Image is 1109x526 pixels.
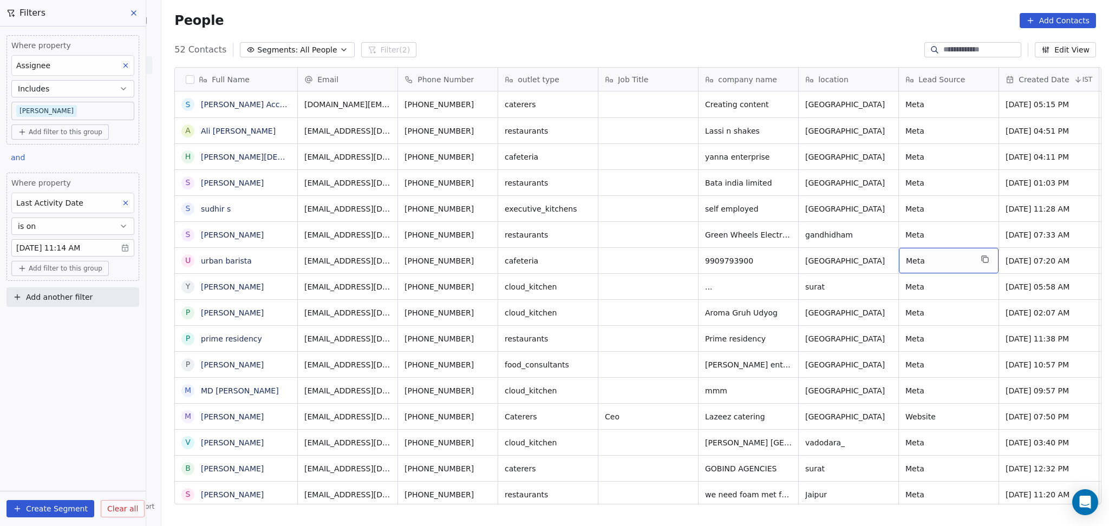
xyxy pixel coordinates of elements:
span: Segments: [257,44,298,56]
span: Full Name [212,74,250,85]
span: restaurants [505,489,591,500]
span: Meta [905,359,992,370]
div: Lead Source [899,68,999,91]
a: [PERSON_NAME] [201,490,264,499]
span: [PERSON_NAME] enterprise [705,359,792,370]
span: self employed [705,203,792,214]
a: [PERSON_NAME] Accharjya [201,100,303,109]
span: Meta [905,281,992,292]
span: IST [1082,75,1093,84]
span: [PHONE_NUMBER] [405,489,491,500]
span: [PHONE_NUMBER] [405,281,491,292]
span: [PHONE_NUMBER] [405,255,491,266]
span: Meta [905,437,992,448]
span: mmm [705,385,792,396]
span: Meta [905,489,992,500]
a: [PERSON_NAME] [201,231,264,239]
span: [DATE] 10:57 PM [1006,359,1092,370]
span: Email [317,74,338,85]
span: [GEOGRAPHIC_DATA] [805,307,892,318]
span: Meta [905,99,992,110]
span: [DATE] 03:40 PM [1006,437,1092,448]
span: cloud_kitchen [505,385,591,396]
div: u [185,255,191,266]
span: Prime residency [705,333,792,344]
a: sudhir s [201,205,231,213]
div: B [185,463,191,474]
span: [GEOGRAPHIC_DATA] [805,333,892,344]
div: company name [699,68,798,91]
span: [DATE] 12:32 PM [1006,463,1092,474]
span: Phone Number [417,74,474,85]
span: [EMAIL_ADDRESS][DOMAIN_NAME] [304,126,391,136]
span: [EMAIL_ADDRESS][DOMAIN_NAME] [304,489,391,500]
span: People [174,12,224,29]
a: [PERSON_NAME] [201,179,264,187]
div: V [185,437,191,448]
span: [DATE] 11:20 AM [1006,489,1092,500]
span: [DATE] 07:20 AM [1006,255,1092,266]
span: Creating content [705,99,792,110]
span: GOBIND AGENCIES [705,463,792,474]
span: [DATE] 09:57 PM [1006,385,1092,396]
span: [DATE] 05:15 PM [1006,99,1092,110]
a: prime residency [201,334,262,343]
span: [DATE] 11:38 PM [1006,333,1092,344]
span: [PHONE_NUMBER] [405,229,491,240]
span: vadodara_ [805,437,892,448]
a: [PERSON_NAME] [201,438,264,447]
span: [DATE] 02:07 AM [1006,307,1092,318]
span: location [818,74,849,85]
div: Created DateIST [999,68,1099,91]
span: [EMAIL_ADDRESS][DOMAIN_NAME] [304,177,391,188]
span: caterers [505,463,591,474]
span: Meta [905,126,992,136]
span: Meta [905,152,992,162]
span: Meta [906,255,972,266]
div: M [185,385,191,396]
span: [PHONE_NUMBER] [405,177,491,188]
div: S [186,489,191,500]
span: [EMAIL_ADDRESS][DOMAIN_NAME] [304,359,391,370]
span: [PHONE_NUMBER] [405,203,491,214]
div: Phone Number [398,68,498,91]
span: [DATE] 07:50 PM [1006,411,1092,422]
span: [PHONE_NUMBER] [405,463,491,474]
span: [PHONE_NUMBER] [405,359,491,370]
span: [DATE] 07:33 AM [1006,229,1092,240]
a: Ali [PERSON_NAME] [201,127,276,135]
span: Lead Source [918,74,965,85]
span: [GEOGRAPHIC_DATA] [805,255,892,266]
span: company name [718,74,777,85]
span: [DOMAIN_NAME][EMAIL_ADDRESS][DOMAIN_NAME] [304,99,391,110]
span: [EMAIL_ADDRESS][DOMAIN_NAME] [304,281,391,292]
div: p [186,333,190,344]
span: surat [805,281,892,292]
a: [PERSON_NAME] [201,412,264,421]
a: urban barista [201,257,252,265]
span: [GEOGRAPHIC_DATA] [805,411,892,422]
div: P [186,359,190,370]
div: Open Intercom Messenger [1072,489,1098,515]
span: [PHONE_NUMBER] [405,411,491,422]
span: cafeteria [505,152,591,162]
span: 9909793900 [705,255,792,266]
span: Meta [905,385,992,396]
span: Bata india limited [705,177,792,188]
span: [GEOGRAPHIC_DATA] [805,152,892,162]
span: gandhidham [805,229,892,240]
span: Meta [905,307,992,318]
span: restaurants [505,177,591,188]
div: M [185,411,191,422]
a: [PERSON_NAME] [201,308,264,317]
span: [DATE] 11:28 AM [1006,203,1092,214]
span: [EMAIL_ADDRESS][DOMAIN_NAME] [304,437,391,448]
span: [GEOGRAPHIC_DATA] [805,126,892,136]
span: food_consultants [505,359,591,370]
a: MD [PERSON_NAME] [201,386,279,395]
span: [EMAIL_ADDRESS][DOMAIN_NAME] [304,463,391,474]
a: [PERSON_NAME] [201,464,264,473]
button: Add Contacts [1020,13,1096,28]
span: [DATE] 04:51 PM [1006,126,1092,136]
span: cloud_kitchen [505,307,591,318]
